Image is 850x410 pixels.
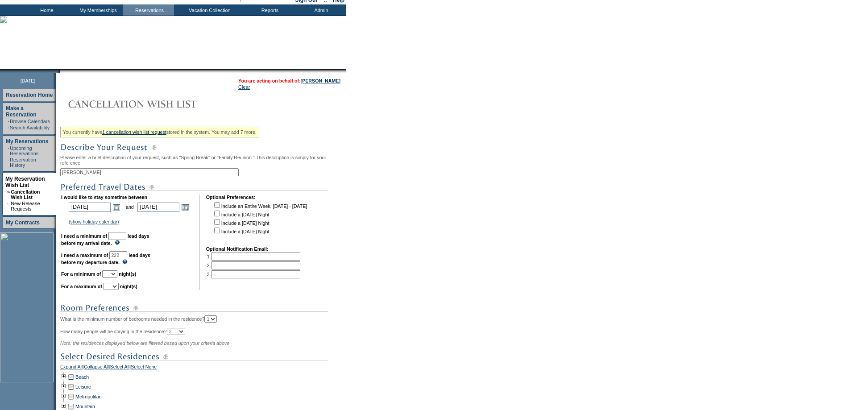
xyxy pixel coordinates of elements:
div: | | | [60,364,344,372]
td: Home [20,4,71,16]
a: Mountain [75,404,95,409]
a: Metropolitan [75,394,102,399]
b: Optional Notification Email: [206,246,269,252]
b: lead days before my departure date. [61,253,150,265]
b: Optional Preferences: [206,195,256,200]
a: Beach [75,374,89,380]
a: (show holiday calendar) [69,219,119,224]
a: Open the calendar popup. [180,202,190,212]
a: Reservation History [10,157,36,168]
a: Upcoming Reservations [10,145,38,156]
td: My Memberships [71,4,123,16]
a: Collapse All [84,364,109,372]
td: Vacation Collection [174,4,243,16]
a: Search Availability [10,125,50,130]
td: 2. [207,261,300,269]
td: Admin [294,4,346,16]
a: Browse Calendars [10,119,50,124]
span: You are acting on behalf of: [238,78,340,83]
img: blank.gif [60,69,61,73]
a: Make a Reservation [6,105,37,118]
a: Leisure [75,384,91,389]
a: New Release Requests [11,201,40,211]
img: promoShadowLeftCorner.gif [57,69,60,73]
td: · [8,145,9,156]
a: Select None [131,364,157,372]
input: Date format: M/D/Y. Shortcut keys: [T] for Today. [UP] or [.] for Next Day. [DOWN] or [,] for Pre... [69,203,111,212]
img: subTtlRoomPreferences.gif [60,302,328,314]
td: · [8,125,9,130]
a: My Reservation Wish List [5,176,45,188]
div: You currently have stored in the system. You may add 7 more. [60,127,259,137]
span: Note: the residences displayed below are filtered based upon your criteria above [60,340,229,346]
td: 1. [207,253,300,261]
input: Date format: M/D/Y. Shortcut keys: [T] for Today. [UP] or [.] for Next Day. [DOWN] or [,] for Pre... [137,203,179,212]
a: My Reservations [6,138,48,145]
a: Cancellation Wish List [11,189,40,200]
img: questionMark_lightBlue.gif [122,259,128,264]
td: and [124,201,135,213]
a: [PERSON_NAME] [301,78,340,83]
b: I need a maximum of [61,253,108,258]
b: For a minimum of [61,271,101,277]
a: Open the calendar popup. [112,202,121,212]
b: » [7,189,10,195]
a: 1 cancellation wish list request [102,129,166,135]
a: Expand All [60,364,83,372]
span: [DATE] [21,78,36,83]
a: Reservation Home [6,92,53,98]
a: Clear [238,84,250,90]
b: night(s) [119,271,136,277]
td: Reservations [123,4,174,16]
b: night(s) [120,284,137,289]
b: For a maximum of [61,284,102,289]
b: I would like to stay sometime between [61,195,147,200]
td: Reports [243,4,294,16]
td: · [7,201,10,211]
a: My Contracts [6,219,40,226]
img: questionMark_lightBlue.gif [115,240,120,245]
img: Cancellation Wish List [60,95,239,113]
b: I need a minimum of [61,233,107,239]
td: · [8,157,9,168]
a: Select All [110,364,130,372]
td: Include an Entire Week, [DATE] - [DATE] Include a [DATE] Night Include a [DATE] Night Include a [... [212,201,307,240]
td: · [8,119,9,124]
td: 3. [207,270,300,278]
b: lead days before my arrival date. [61,233,149,246]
